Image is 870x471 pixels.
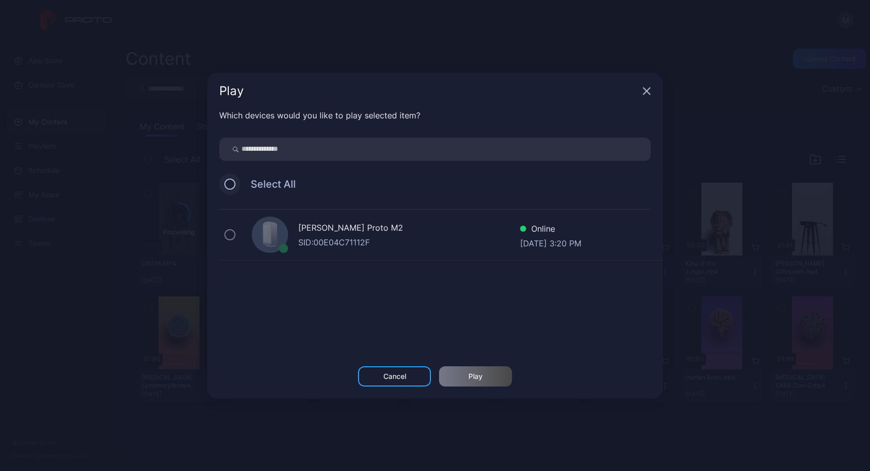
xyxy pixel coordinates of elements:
[298,236,520,248] div: SID: 00E04C71112F
[468,372,483,380] div: Play
[439,366,512,387] button: Play
[219,85,639,97] div: Play
[383,372,406,380] div: Cancel
[358,366,431,387] button: Cancel
[298,222,520,236] div: [PERSON_NAME] Proto M2
[241,178,296,190] span: Select All
[520,237,581,247] div: [DATE] 3:20 PM
[219,109,651,121] div: Which devices would you like to play selected item?
[520,223,581,237] div: Online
